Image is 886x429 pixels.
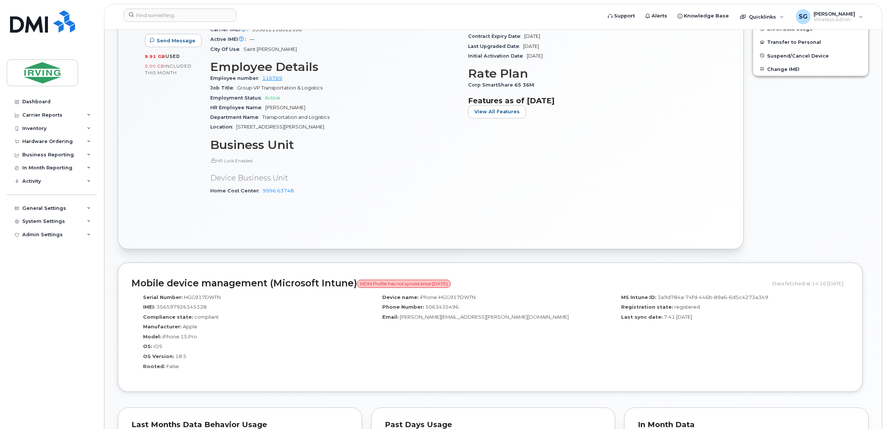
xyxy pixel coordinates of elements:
span: [DATE] [527,53,543,59]
a: Alerts [640,9,672,23]
span: View All Features [474,108,520,115]
span: 5063435496 [425,304,459,310]
span: False [166,363,179,369]
label: Device name: [382,294,419,301]
span: [DATE] [524,33,540,39]
span: [STREET_ADDRESS][PERSON_NAME] [236,124,324,130]
span: Wireless Admin [814,17,855,23]
span: Last Upgraded Date [468,43,523,49]
span: iPhone-HGG917DWTN [420,294,476,300]
span: Active IMEI [210,36,250,42]
div: Quicklinks [735,9,789,24]
p: Device Business Unit [210,173,459,183]
span: Apple [183,324,197,329]
h3: Rate Plan [468,67,717,80]
span: 9.91 GB [145,54,165,59]
span: Quicklinks [749,14,776,20]
label: MS Intune ID: [621,294,656,301]
p: HR Lock Enabled [210,157,459,164]
span: 356597926345328 [156,304,207,310]
span: Active [265,95,280,101]
a: 116769 [262,75,282,81]
div: Sheryl Galorport [791,9,868,24]
div: Data fetched at 14:10 [DATE] [772,276,849,290]
span: Corp SmartShare 65 36M [468,82,538,88]
a: Knowledge Base [672,9,734,23]
span: Knowledge Base [684,12,729,20]
span: iPhone 15 Pro [162,334,197,339]
label: Manufacturer: [143,323,182,330]
span: iOS [153,343,162,349]
span: City Of Use [210,46,243,52]
h3: Features as of [DATE] [468,96,717,105]
span: Saint [PERSON_NAME] [243,46,297,52]
span: 5.00 GB [145,64,165,69]
span: MDM Profile has not synced since [DATE] [357,280,451,288]
span: — [250,36,254,42]
span: SG [799,12,808,21]
input: Find something... [124,9,236,22]
label: Compliance state: [143,313,193,321]
span: 3a9d784a-74fd-446b-89a6-6d5c4273a349 [658,294,768,300]
span: Group VP Transportation & Logistics [237,85,322,91]
span: Employee number [210,75,262,81]
button: Transfer to Personal [753,35,868,49]
span: Support [614,12,635,20]
span: Send Message [157,37,195,44]
div: Past Days Usage [385,421,602,429]
span: Employment Status [210,95,265,101]
button: Suspend/Cancel Device [753,49,868,62]
span: Contract Expiry Date [468,33,524,39]
button: Send Message [145,34,202,47]
h3: Business Unit [210,138,459,152]
div: In Month Data [638,421,855,429]
label: IMEI: [143,303,155,311]
span: Transportation and Logistics [262,114,330,120]
span: Job Title [210,85,237,91]
span: Suspend/Cancel Device [767,53,829,58]
h3: Employee Details [210,60,459,74]
span: Location [210,124,236,130]
label: Phone Number: [382,303,424,311]
label: Serial Number: [143,294,183,301]
span: Department Name [210,114,262,120]
label: OS: [143,343,152,350]
label: Registration state: [621,303,673,311]
span: Initial Activation Date [468,53,527,59]
span: included this month [145,63,192,75]
h2: Mobile device management (Microsoft Intune) [132,278,767,289]
span: Home Cost Center [210,188,263,194]
span: registered [674,304,700,310]
label: Model: [143,333,161,340]
span: [DATE] [523,43,539,49]
span: 7:41 [DATE] [664,314,692,320]
label: Last sync date: [621,313,663,321]
span: used [165,53,180,59]
span: compliant [194,314,219,320]
button: Change IMEI [753,62,868,76]
span: [PERSON_NAME] [814,11,855,17]
span: [PERSON_NAME][EMAIL_ADDRESS][PERSON_NAME][DOMAIN_NAME] [400,314,569,320]
span: Alerts [652,12,667,20]
a: 9996.63748 [263,188,294,194]
span: HGG917DWTN [184,294,221,300]
label: Email: [382,313,399,321]
span: 18.5 [175,353,186,359]
label: Rooted: [143,363,165,370]
label: OS Version: [143,353,174,360]
button: View All Features [468,105,526,118]
div: Last Months Data Behavior Usage [132,421,348,429]
span: [PERSON_NAME] [265,105,305,110]
span: HR Employee Name [210,105,265,110]
a: Support [603,9,640,23]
